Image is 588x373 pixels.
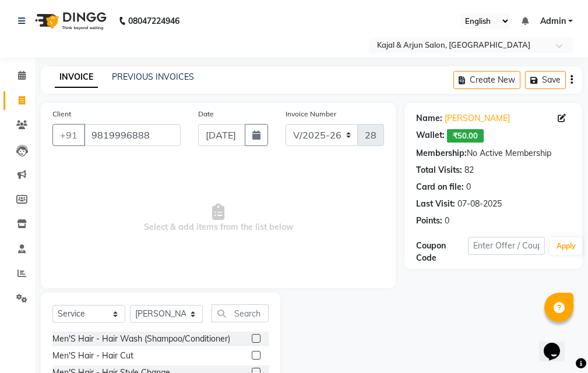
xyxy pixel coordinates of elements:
div: Name: [416,112,442,125]
button: Save [525,71,566,89]
div: Men'S Hair - Hair Wash (Shampoo/Conditioner) [52,333,230,345]
div: 0 [466,181,471,193]
button: +91 [52,124,85,146]
a: PREVIOUS INVOICES [112,72,194,82]
div: Card on file: [416,181,464,193]
label: Invoice Number [286,109,336,119]
div: Men'S Hair - Hair Cut [52,350,133,362]
span: Select & add items from the list below [52,160,384,276]
label: Date [198,109,214,119]
div: No Active Membership [416,147,571,159]
div: 82 [464,164,474,176]
div: Membership: [416,147,467,159]
a: INVOICE [55,67,98,88]
div: Wallet: [416,129,445,143]
label: Client [52,109,71,119]
div: Points: [416,215,442,227]
input: Search or Scan [212,304,269,322]
iframe: chat widget [539,326,576,361]
div: 0 [445,215,449,227]
b: 08047224946 [128,5,179,37]
div: 07-08-2025 [457,198,502,210]
input: Enter Offer / Coupon Code [468,237,545,255]
span: Admin [540,15,566,27]
input: Search by Name/Mobile/Email/Code [84,124,181,146]
div: Last Visit: [416,198,455,210]
button: Create New [453,71,520,89]
img: logo [30,5,110,37]
div: Coupon Code [416,240,467,264]
span: ₹50.00 [447,129,484,143]
button: Apply [550,237,583,255]
div: Total Visits: [416,164,462,176]
a: [PERSON_NAME] [445,112,510,125]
